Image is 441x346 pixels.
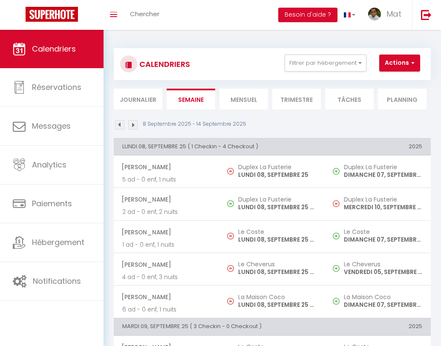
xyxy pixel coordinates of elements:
[378,89,427,110] li: Planning
[238,268,317,277] p: LUNDI 08, SEPTEMBRE 25 - 10:00
[238,203,317,212] p: LUNDI 08, SEPTEMBRE 25 - 17:00
[421,9,432,20] img: logout
[386,9,401,19] span: Mat
[32,82,81,92] span: Réservations
[344,294,422,300] h5: La Maison Coco
[325,89,374,110] li: Tâches
[238,196,317,203] h5: Duplex La Fusterie
[333,233,340,239] img: NO IMAGE
[121,289,211,305] span: [PERSON_NAME]
[121,159,211,175] span: [PERSON_NAME]
[121,224,211,240] span: [PERSON_NAME]
[238,300,317,309] p: LUNDI 08, SEPTEMBRE 25 - 10:00
[344,261,422,268] h5: Le Cheverus
[238,164,317,170] h5: Duplex La Fusterie
[167,89,215,110] li: Semaine
[137,55,190,74] h3: CALENDRIERS
[130,9,159,18] span: Chercher
[344,228,422,235] h5: Le Coste
[32,198,72,209] span: Paiements
[32,43,76,54] span: Calendriers
[227,233,234,239] img: NO IMAGE
[114,89,162,110] li: Journalier
[325,318,431,335] th: 2025
[333,265,340,272] img: NO IMAGE
[238,294,317,300] h5: La Maison Coco
[227,168,234,175] img: NO IMAGE
[344,164,422,170] h5: Duplex La Fusterie
[122,175,211,184] p: 5 ad - 0 enf, 1 nuits
[33,276,81,286] span: Notifications
[7,3,32,29] button: Ouvrir le widget de chat LiveChat
[325,138,431,155] th: 2025
[344,170,422,179] p: DIMANCHE 07, SEPTEMBRE 25
[122,305,211,314] p: 6 ad - 0 enf, 1 nuits
[278,8,337,22] button: Besoin d'aide ?
[114,138,325,155] th: LUNDI 08, SEPTEMBRE 25 ( 1 Checkin - 4 Checkout )
[32,121,71,131] span: Messages
[121,191,211,208] span: [PERSON_NAME]
[32,237,84,248] span: Hébergement
[227,298,234,305] img: NO IMAGE
[143,120,246,128] p: 8 Septembre 2025 - 14 Septembre 2025
[238,261,317,268] h5: Le Cheverus
[333,168,340,175] img: NO IMAGE
[227,265,234,272] img: NO IMAGE
[379,55,420,72] button: Actions
[122,240,211,249] p: 1 ad - 0 enf, 1 nuits
[344,196,422,203] h5: Duplex La Fusterie
[333,298,340,305] img: NO IMAGE
[114,318,325,335] th: MARDI 09, SEPTEMBRE 25 ( 3 Checkin - 0 Checkout )
[344,300,422,309] p: DIMANCHE 07, SEPTEMBRE 25 - 17:00
[121,257,211,273] span: [PERSON_NAME]
[344,235,422,244] p: DIMANCHE 07, SEPTEMBRE 25 - 19:00
[344,268,422,277] p: VENDREDI 05, SEPTEMBRE 25 - 17:00
[368,8,381,20] img: ...
[238,228,317,235] h5: Le Coste
[238,235,317,244] p: LUNDI 08, SEPTEMBRE 25 - 10:00
[344,203,422,212] p: MERCREDI 10, SEPTEMBRE 25 - 09:00
[26,7,78,22] img: Super Booking
[333,200,340,207] img: NO IMAGE
[219,89,268,110] li: Mensuel
[122,273,211,282] p: 4 ad - 0 enf, 3 nuits
[122,208,211,216] p: 2 ad - 0 enf, 2 nuits
[272,89,321,110] li: Trimestre
[238,170,317,179] p: LUNDI 08, SEPTEMBRE 25
[32,159,66,170] span: Analytics
[285,55,366,72] button: Filtrer par hébergement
